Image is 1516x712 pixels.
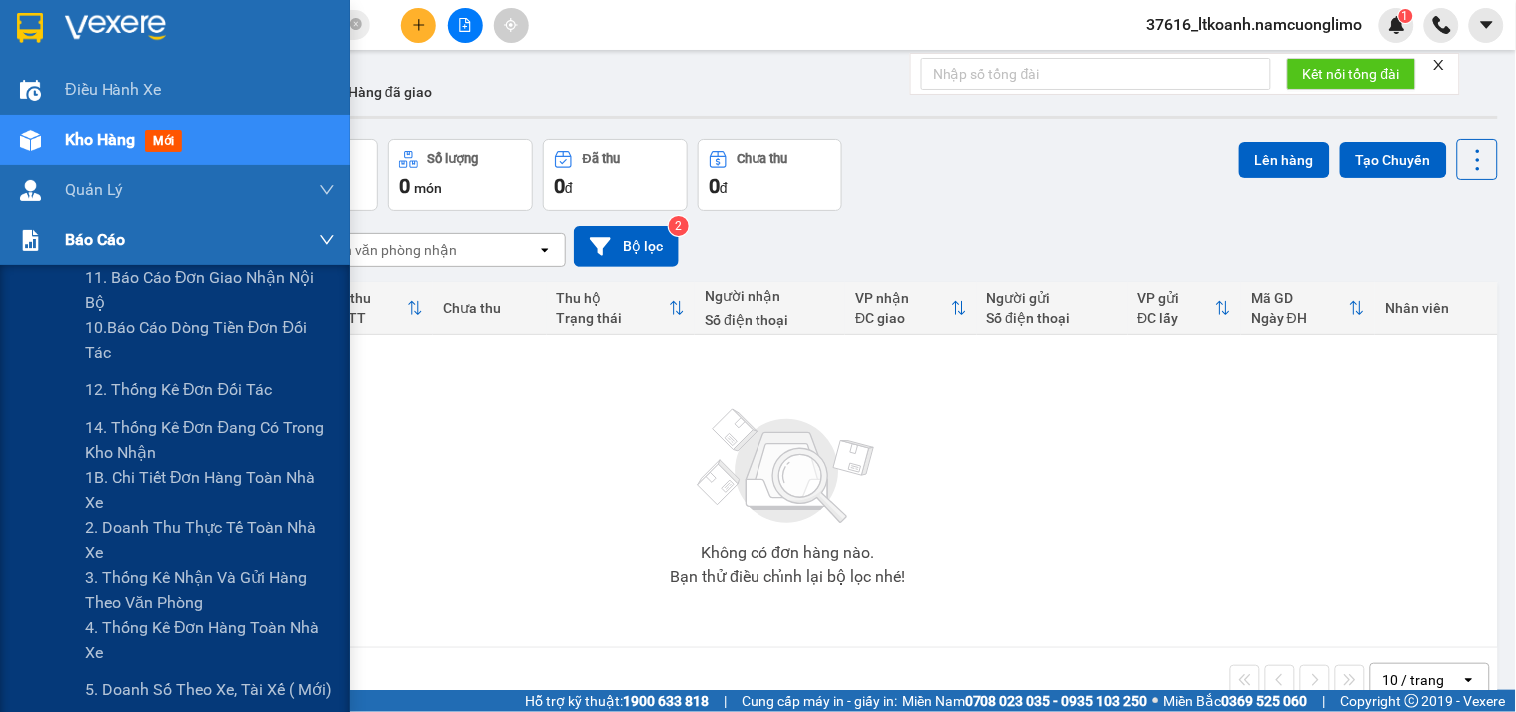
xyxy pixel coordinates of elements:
[1340,142,1447,178] button: Tạo Chuyến
[670,569,905,585] div: Bạn thử điều chỉnh lại bộ lọc nhé!
[401,8,436,43] button: plus
[902,690,1148,712] span: Miền Nam
[669,216,689,236] sup: 2
[1251,290,1349,306] div: Mã GD
[1138,290,1216,306] div: VP gửi
[1323,690,1326,712] span: |
[329,290,407,306] div: Đã thu
[987,290,1118,306] div: Người gửi
[1251,310,1349,326] div: Ngày ĐH
[1383,670,1445,690] div: 10 / trang
[1402,9,1409,23] span: 1
[623,693,709,709] strong: 1900 633 818
[574,226,679,267] button: Bộ lọc
[428,152,479,166] div: Số lượng
[448,8,483,43] button: file-add
[724,690,727,712] span: |
[350,16,362,35] span: close-circle
[537,242,553,258] svg: open
[1399,9,1413,23] sup: 1
[1388,16,1406,34] img: icon-new-feature
[20,230,41,251] img: solution-icon
[85,615,335,665] span: 4. Thống kê đơn hàng toàn nhà xe
[458,18,472,32] span: file-add
[705,288,835,304] div: Người nhận
[688,397,887,537] img: svg+xml;base64,PHN2ZyBjbGFzcz0ibGlzdC1wbHVnX19zdmciIHhtbG5zPSJodHRwOi8vd3d3LnczLm9yZy8yMDAwL3N2Zy...
[443,300,537,316] div: Chưa thu
[742,690,897,712] span: Cung cấp máy in - giấy in:
[145,130,182,152] span: mới
[85,265,335,315] span: 11. Báo cáo đơn giao nhận nội bộ
[65,177,123,202] span: Quản Lý
[583,152,620,166] div: Đã thu
[85,315,335,365] span: 10.Báo cáo dòng tiền đơn đối tác
[20,80,41,101] img: warehouse-icon
[20,180,41,201] img: warehouse-icon
[85,677,332,702] span: 5. Doanh số theo xe, tài xế ( mới)
[565,180,573,196] span: đ
[319,240,457,260] div: Chọn văn phòng nhận
[1222,693,1308,709] strong: 0369 525 060
[65,130,135,149] span: Kho hàng
[557,290,670,306] div: Thu hộ
[1241,282,1375,335] th: Toggle SortBy
[855,310,950,326] div: ĐC giao
[1128,282,1242,335] th: Toggle SortBy
[965,693,1148,709] strong: 0708 023 035 - 0935 103 250
[414,180,442,196] span: món
[494,8,529,43] button: aim
[845,282,976,335] th: Toggle SortBy
[701,545,874,561] div: Không có đơn hàng nào.
[85,465,335,515] span: 1B. Chi tiết đơn hàng toàn nhà xe
[709,174,720,198] span: 0
[1164,690,1308,712] span: Miền Bắc
[1433,16,1451,34] img: phone-icon
[504,18,518,32] span: aim
[20,130,41,151] img: warehouse-icon
[547,282,696,335] th: Toggle SortBy
[319,282,433,335] th: Toggle SortBy
[388,139,533,211] button: Số lượng0món
[85,415,335,465] span: 14. Thống kê đơn đang có trong kho nhận
[17,13,43,43] img: logo-vxr
[987,310,1118,326] div: Số điện thoại
[1153,697,1159,705] span: ⚪️
[65,227,125,252] span: Báo cáo
[1461,672,1477,688] svg: open
[1405,694,1419,708] span: copyright
[855,290,950,306] div: VP nhận
[85,377,272,402] span: 12. Thống kê đơn đối tác
[698,139,842,211] button: Chưa thu0đ
[1385,300,1487,316] div: Nhân viên
[350,18,362,30] span: close-circle
[1469,8,1504,43] button: caret-down
[705,312,835,328] div: Số điện thoại
[1303,63,1400,85] span: Kết nối tổng đài
[329,310,407,326] div: HTTT
[1131,12,1379,37] span: 37616_ltkoanh.namcuonglimo
[1138,310,1216,326] div: ĐC lấy
[738,152,788,166] div: Chưa thu
[412,18,426,32] span: plus
[1478,16,1496,34] span: caret-down
[85,515,335,565] span: 2. Doanh thu thực tế toàn nhà xe
[399,174,410,198] span: 0
[543,139,688,211] button: Đã thu0đ
[65,77,162,102] span: Điều hành xe
[1432,58,1446,72] span: close
[720,180,728,196] span: đ
[525,690,709,712] span: Hỗ trợ kỹ thuật:
[319,232,335,248] span: down
[554,174,565,198] span: 0
[557,310,670,326] div: Trạng thái
[332,68,448,116] button: Hàng đã giao
[921,58,1271,90] input: Nhập số tổng đài
[85,565,335,615] span: 3. Thống kê nhận và gửi hàng theo văn phòng
[1287,58,1416,90] button: Kết nối tổng đài
[1239,142,1330,178] button: Lên hàng
[319,182,335,198] span: down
